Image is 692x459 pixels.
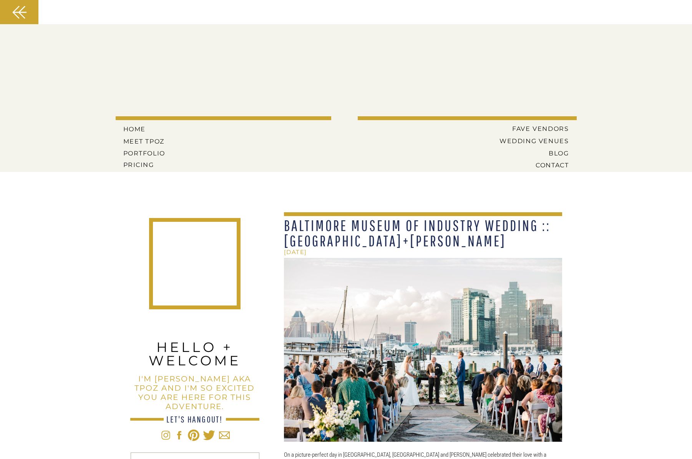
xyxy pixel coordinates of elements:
a: Pricing [123,161,167,168]
img: Baltimore Museum of Industry wedding ceremony [284,258,562,442]
h2: [DATE] [284,249,418,255]
a: CONTACT [509,162,569,168]
a: HOME [123,125,158,132]
h2: I'm [PERSON_NAME] aka tPoz and I'm so excited you are here for this adventure. [130,374,259,405]
a: PORTFOLIO [123,150,167,157]
a: MEET tPoz [123,138,165,145]
a: Fave Vendors [506,125,569,132]
h2: hello + welcome [130,340,259,368]
a: Baltimore Museum of Industry Wedding :: [GEOGRAPHIC_DATA]+[PERSON_NAME] [284,216,551,249]
h3: LET'S HANGOUT! [130,414,259,424]
a: Wedding Venues [488,137,569,144]
a: BLOG [494,150,569,157]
